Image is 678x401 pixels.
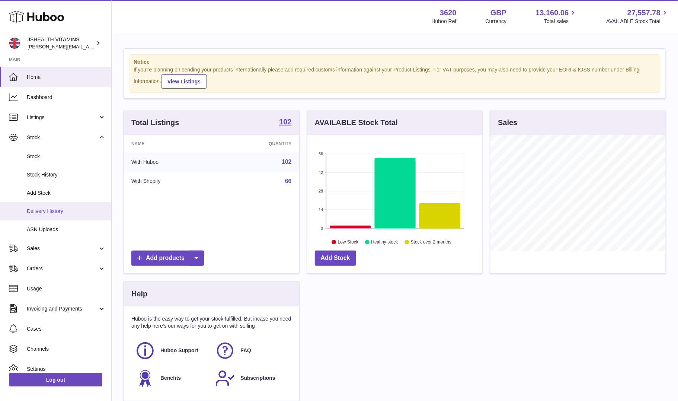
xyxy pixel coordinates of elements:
[131,289,147,299] h3: Help
[28,36,95,50] div: JSHEALTH VITAMINS
[411,239,451,245] text: Stock over 2 months
[27,153,106,160] span: Stock
[285,178,292,184] a: 66
[321,226,323,230] text: 0
[535,8,577,25] a: 13,160.06 Total sales
[27,325,106,332] span: Cases
[161,74,207,89] a: View Listings
[279,118,291,127] a: 102
[9,373,102,386] a: Log out
[319,207,323,212] text: 14
[124,152,218,172] td: With Huboo
[498,118,517,128] h3: Sales
[134,66,656,89] div: If you're planning on sending your products internationally please add required customs informati...
[432,18,457,25] div: Huboo Ref
[319,189,323,193] text: 28
[544,18,577,25] span: Total sales
[124,172,218,191] td: With Shopify
[27,346,106,353] span: Channels
[27,305,98,312] span: Invoicing and Payments
[215,368,288,388] a: Subscriptions
[27,190,106,197] span: Add Stock
[27,208,106,215] span: Delivery History
[27,94,106,101] span: Dashboard
[240,347,251,354] span: FAQ
[9,38,20,49] img: francesca@jshealthvitamins.com
[371,239,398,245] text: Healthy stock
[27,226,106,233] span: ASN Uploads
[27,245,98,252] span: Sales
[338,239,359,245] text: Low Stock
[279,118,291,125] strong: 102
[135,368,208,388] a: Benefits
[131,251,204,266] a: Add products
[160,375,181,382] span: Benefits
[486,18,507,25] div: Currency
[131,315,292,330] p: Huboo is the easy way to get your stock fulfilled. But incase you need any help here's our ways f...
[282,159,292,165] a: 102
[27,171,106,178] span: Stock History
[28,44,149,50] span: [PERSON_NAME][EMAIL_ADDRESS][DOMAIN_NAME]
[440,8,457,18] strong: 3620
[606,18,669,25] span: AVAILABLE Stock Total
[134,58,656,66] strong: Notice
[627,8,661,18] span: 27,557.78
[27,134,98,141] span: Stock
[315,251,356,266] a: Add Stock
[160,347,198,354] span: Huboo Support
[606,8,669,25] a: 27,557.78 AVAILABLE Stock Total
[240,375,275,382] span: Subscriptions
[131,118,179,128] h3: Total Listings
[490,8,506,18] strong: GBP
[27,114,98,121] span: Listings
[27,366,106,373] span: Settings
[319,152,323,156] text: 56
[315,118,398,128] h3: AVAILABLE Stock Total
[319,170,323,175] text: 42
[27,285,106,292] span: Usage
[215,341,288,361] a: FAQ
[218,135,299,152] th: Quantity
[27,265,98,272] span: Orders
[124,135,218,152] th: Name
[535,8,569,18] span: 13,160.06
[27,74,106,81] span: Home
[135,341,208,361] a: Huboo Support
